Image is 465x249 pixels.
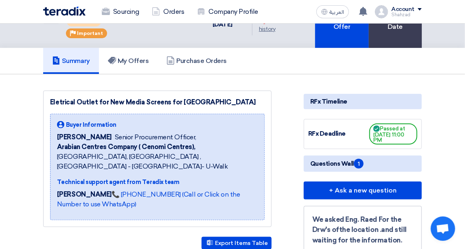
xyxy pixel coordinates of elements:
[167,57,227,65] h5: Purchase Orders
[304,182,422,199] button: + Ask a new question
[316,5,349,18] button: العربية
[310,159,364,169] span: Questions Wall
[431,217,455,241] a: Open chat
[312,214,413,246] div: We asked Eng. Raed For the Drw's ofthe location .and still waiting for the information.
[145,3,191,21] a: Orders
[115,132,196,142] span: Senior Procurement Officer,
[369,123,417,145] span: Passed at [DATE] 11:00 PM
[304,94,422,109] div: RFx Timeline
[391,13,422,17] div: Shahzad
[95,3,145,21] a: Sourcing
[57,143,195,151] b: Arabian Centres Company ( Cenomi Centres),
[191,3,265,21] a: Company Profile
[57,191,240,208] a: 📞 [PHONE_NUMBER] (Call or Click on the Number to use WhatsApp)
[50,97,265,107] div: Eletrical Outlet for New Media Screens for [GEOGRAPHIC_DATA]
[43,6,86,16] img: Teradix logo
[99,48,158,74] a: My Offers
[57,132,112,142] span: [PERSON_NAME]
[43,48,99,74] a: Summary
[329,9,344,15] span: العربية
[66,121,116,129] span: Buyer Information
[108,57,149,65] h5: My Offers
[77,30,103,36] span: Important
[57,178,258,186] div: Technical support agent from Teradix team
[57,142,258,171] span: [GEOGRAPHIC_DATA], [GEOGRAPHIC_DATA] ,[GEOGRAPHIC_DATA] - [GEOGRAPHIC_DATA]- U-Walk
[259,16,309,33] div: Show extension history
[158,48,236,74] a: Purchase Orders
[52,57,90,65] h5: Summary
[57,191,112,198] strong: [PERSON_NAME]
[375,5,388,18] img: profile_test.png
[354,159,364,169] span: 1
[308,129,369,139] div: RFx Deadline
[391,6,415,13] div: Account
[213,20,246,29] div: [DATE]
